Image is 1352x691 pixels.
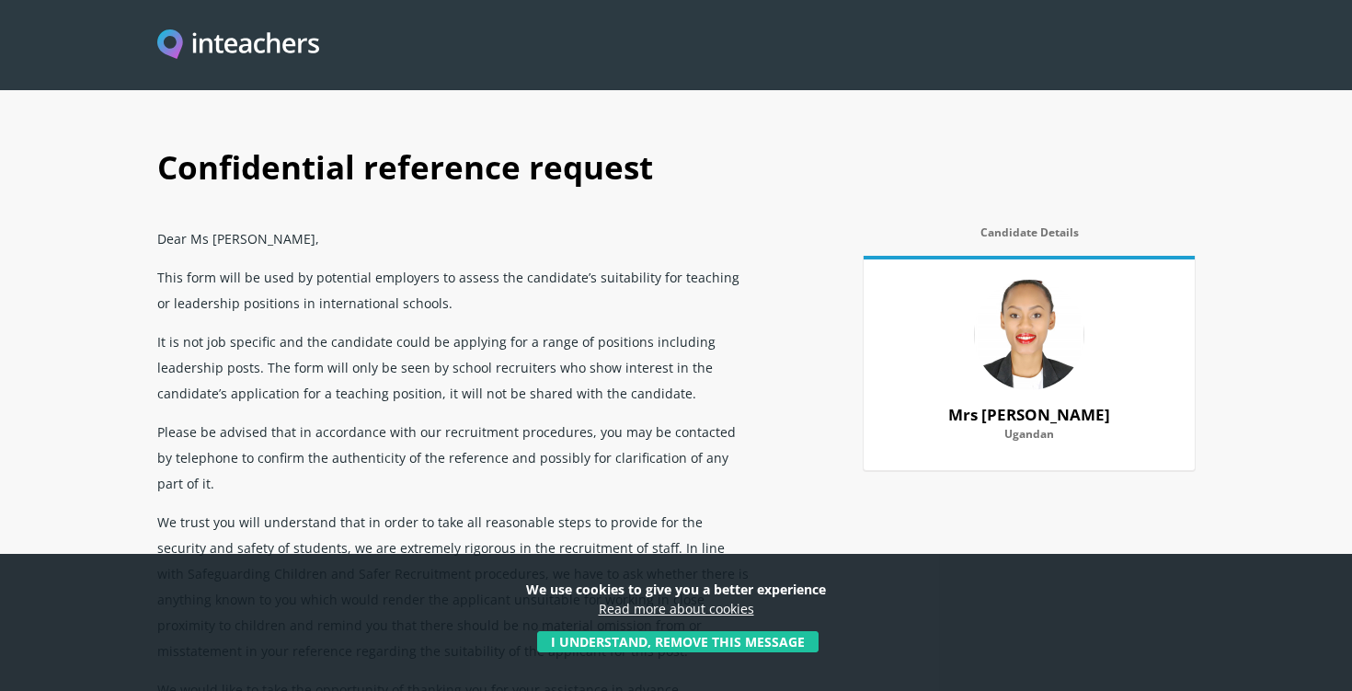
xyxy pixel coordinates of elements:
[526,581,826,598] strong: We use cookies to give you a better experience
[157,258,753,322] p: This form will be used by potential employers to assess the candidate’s suitability for teaching ...
[886,428,1173,452] label: Ugandan
[864,226,1195,250] label: Candidate Details
[157,29,319,62] img: Inteachers
[157,502,753,670] p: We trust you will understand that in order to take all reasonable steps to provide for the securi...
[157,129,1195,219] h1: Confidential reference request
[157,219,753,258] p: Dear Ms [PERSON_NAME],
[974,280,1084,390] img: 80443
[948,404,1110,425] strong: Mrs [PERSON_NAME]
[157,322,753,412] p: It is not job specific and the candidate could be applying for a range of positions including lea...
[157,29,319,62] a: Visit this site's homepage
[157,412,753,502] p: Please be advised that in accordance with our recruitment procedures, you may be contacted by tel...
[599,600,754,617] a: Read more about cookies
[537,631,819,652] button: I understand, remove this message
